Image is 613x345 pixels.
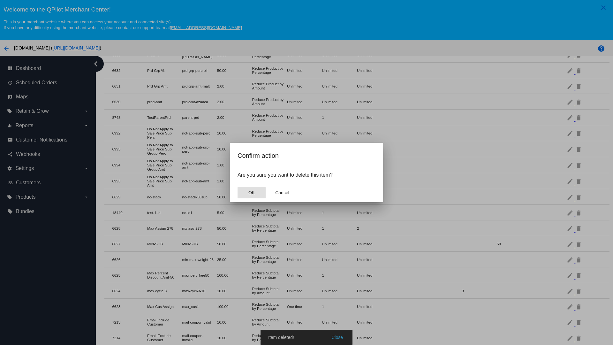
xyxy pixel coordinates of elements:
span: OK [248,190,255,195]
h2: Confirm action [238,150,375,161]
button: Close dialog [268,187,296,198]
span: Cancel [275,190,289,195]
p: Are you sure you want to delete this item? [238,172,375,178]
button: Close dialog [238,187,266,198]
